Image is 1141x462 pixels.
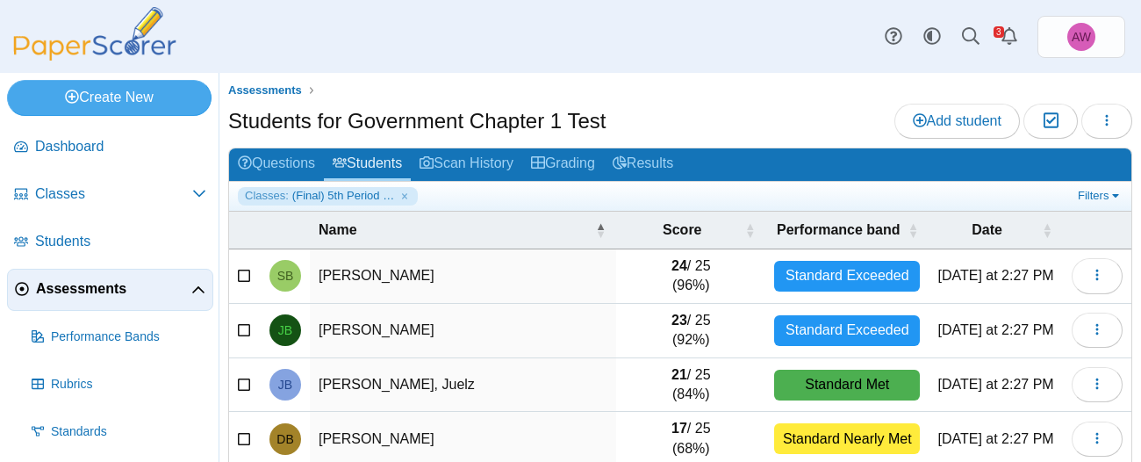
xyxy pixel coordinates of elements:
[777,222,900,237] span: Performance band
[671,367,687,382] b: 21
[7,7,183,61] img: PaperScorer
[1037,16,1125,58] a: Adam Williams
[245,188,289,204] span: Classes:
[51,423,206,441] span: Standards
[522,148,604,181] a: Grading
[238,187,418,205] a: Classes: (Final) 5th Period Government
[278,324,292,336] span: Jerome Bohanon
[7,174,213,216] a: Classes
[774,423,920,454] div: Standard Nearly Met
[616,358,765,413] td: / 25 (84%)
[972,222,1002,237] span: Date
[937,377,1053,392] time: Sep 12, 2025 at 2:27 PM
[35,137,206,156] span: Dashboard
[913,113,1001,128] span: Add student
[35,232,206,251] span: Students
[1073,187,1127,205] a: Filters
[276,433,293,445] span: Dj Burks
[908,212,918,249] span: Performance band : Activate to sort
[604,148,682,181] a: Results
[228,106,606,136] h1: Students for Government Chapter 1 Test
[1072,31,1091,43] span: Adam Williams
[744,212,755,249] span: Score : Activate to sort
[224,80,306,102] a: Assessments
[937,322,1053,337] time: Sep 12, 2025 at 2:27 PM
[7,126,213,169] a: Dashboard
[7,80,212,115] a: Create New
[937,431,1053,446] time: Sep 12, 2025 at 2:27 PM
[990,18,1029,56] a: Alerts
[324,148,411,181] a: Students
[894,104,1020,139] a: Add student
[7,269,213,311] a: Assessments
[229,148,324,181] a: Questions
[671,421,687,436] b: 17
[292,188,398,204] span: (Final) 5th Period Government
[310,358,616,413] td: [PERSON_NAME], Juelz
[595,212,606,249] span: Name : Activate to invert sorting
[51,376,206,393] span: Rubrics
[411,148,522,181] a: Scan History
[278,379,292,391] span: Juelz Bryant
[25,411,213,453] a: Standards
[671,258,687,273] b: 24
[616,249,765,304] td: / 25 (96%)
[51,328,206,346] span: Performance Bands
[774,315,920,346] div: Standard Exceeded
[277,270,294,282] span: Stephon Baker-Bohanon
[25,364,213,406] a: Rubrics
[35,184,192,204] span: Classes
[937,268,1053,283] time: Sep 12, 2025 at 2:27 PM
[7,221,213,263] a: Students
[310,249,616,304] td: [PERSON_NAME]
[36,279,191,299] span: Assessments
[616,304,765,358] td: / 25 (92%)
[319,222,357,237] span: Name
[310,304,616,358] td: [PERSON_NAME]
[228,83,302,97] span: Assessments
[1067,23,1095,51] span: Adam Williams
[1042,212,1052,249] span: Date : Activate to sort
[671,313,687,328] b: 23
[663,222,701,237] span: Score
[774,261,920,292] div: Standard Exceeded
[774,370,920,401] div: Standard Met
[7,48,183,63] a: PaperScorer
[25,316,213,358] a: Performance Bands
